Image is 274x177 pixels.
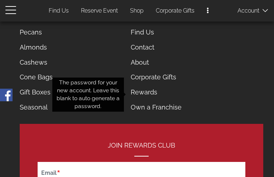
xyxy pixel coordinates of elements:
a: Cone Bags [14,70,124,85]
a: About [125,55,235,70]
a: Pecans [14,25,124,40]
a: Corporate Gifts [150,4,200,18]
a: Almonds [14,40,124,55]
a: Rewards [125,85,235,100]
a: Cashews [14,55,124,70]
a: Reserve Event [76,4,123,18]
a: Seasonal [14,100,124,115]
a: Shop [125,4,149,18]
div: The password for your new account. Leave this blank to auto generate a password. [52,78,124,112]
a: Find Us [125,25,235,40]
a: Find Us [43,4,74,18]
a: Contact [125,40,235,55]
a: Gift Boxes [14,85,124,100]
h2: Join Rewards Club [38,142,245,157]
a: Corporate Gifts [125,70,235,85]
a: Own a Franchise [125,100,235,115]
